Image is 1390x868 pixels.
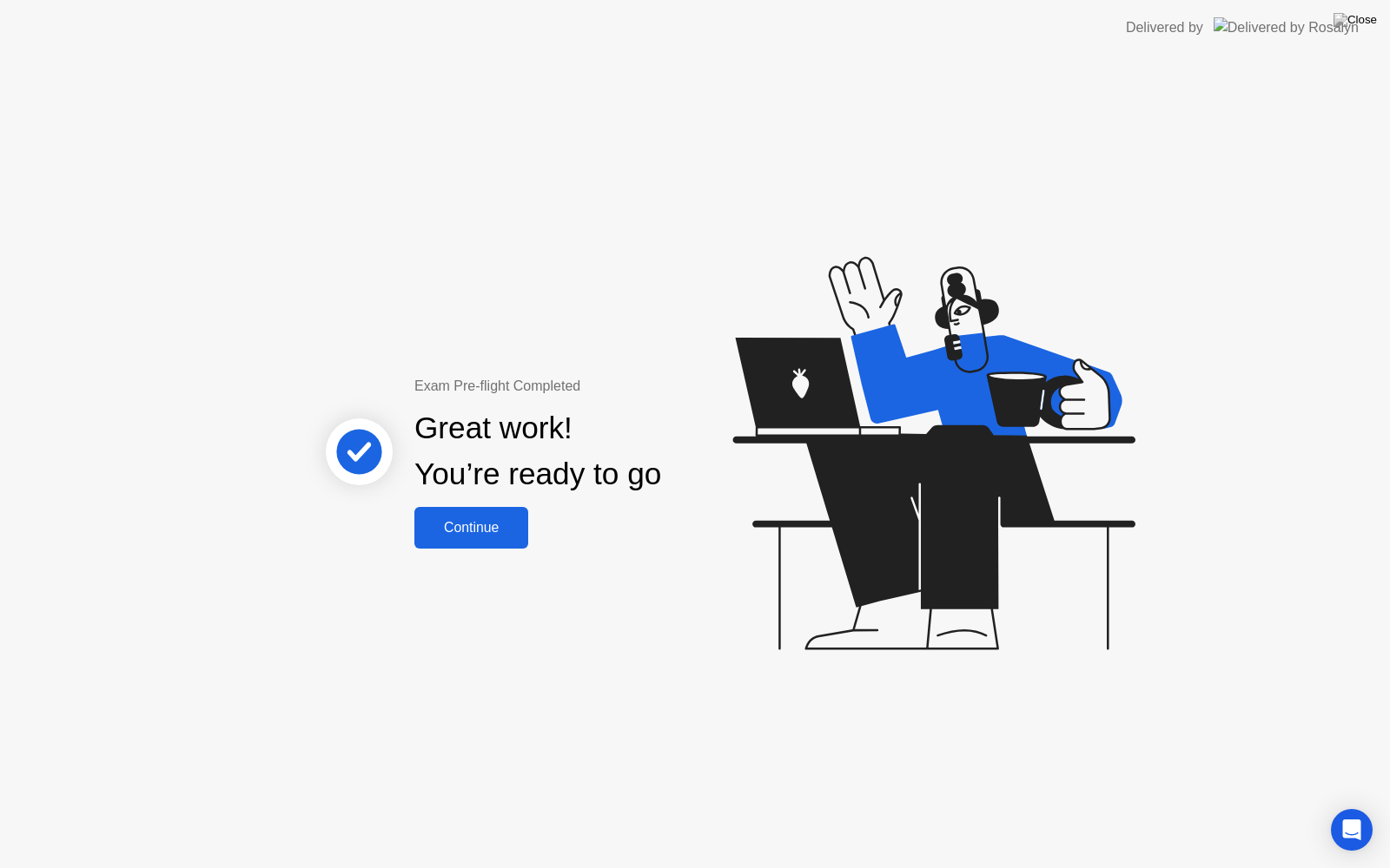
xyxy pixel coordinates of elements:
div: Delivered by [1126,17,1203,38]
img: Close [1334,13,1377,27]
button: Continue [414,507,528,549]
div: Open Intercom Messenger [1331,809,1373,851]
div: Continue [420,520,523,536]
div: Exam Pre-flight Completed [414,376,773,397]
img: Delivered by Rosalyn [1214,17,1359,37]
div: Great work! You’re ready to go [414,405,661,497]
